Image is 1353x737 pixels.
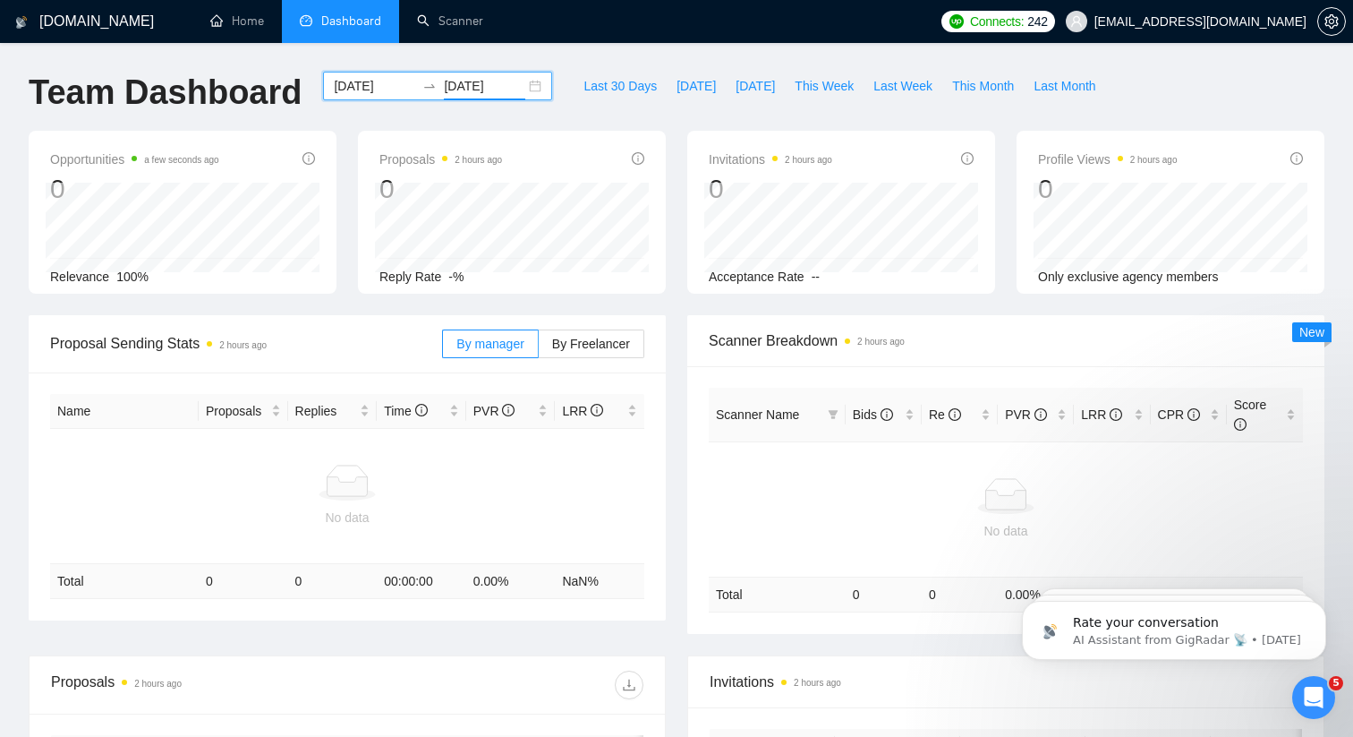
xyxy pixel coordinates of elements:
td: 0 [288,564,378,599]
td: NaN % [555,564,644,599]
h1: Team Dashboard [29,72,302,114]
span: download [616,678,642,692]
td: 0.00 % [466,564,556,599]
input: Start date [334,76,415,96]
th: Replies [288,394,378,429]
span: -% [448,270,464,284]
div: 0 [50,172,219,206]
img: upwork-logo.png [949,14,964,29]
span: Invitations [710,671,1302,693]
th: Name [50,394,199,429]
button: Last Week [864,72,942,100]
button: [DATE] [667,72,726,100]
img: logo [15,8,28,37]
button: [DATE] [726,72,785,100]
span: -- [812,270,820,284]
time: 2 hours ago [1130,155,1178,165]
span: info-circle [632,152,644,165]
span: info-circle [591,404,603,416]
span: info-circle [302,152,315,165]
span: Connects: [970,12,1024,31]
span: info-circle [961,152,974,165]
span: setting [1318,14,1345,29]
th: Proposals [199,394,288,429]
span: Proposal Sending Stats [50,332,442,355]
span: 5 [1329,676,1343,690]
span: info-circle [502,404,515,416]
time: 2 hours ago [785,155,832,165]
div: 0 [709,172,832,206]
span: Dashboard [321,13,381,29]
iframe: Intercom notifications message [995,563,1353,689]
div: 0 [379,172,502,206]
span: By manager [456,337,523,351]
span: swap-right [422,79,437,93]
div: 0 [1038,172,1178,206]
span: Invitations [709,149,832,170]
time: 2 hours ago [455,155,502,165]
span: Last Week [873,76,932,96]
span: Reply Rate [379,270,441,284]
span: PVR [473,404,515,418]
span: Scanner Breakdown [709,330,1303,352]
span: dashboard [300,14,312,27]
span: Last 30 Days [583,76,657,96]
div: No data [57,508,637,527]
span: Proposals [206,401,268,421]
span: info-circle [881,408,893,421]
span: This Month [952,76,1014,96]
button: Last Month [1024,72,1105,100]
span: 242 [1027,12,1047,31]
span: user [1070,15,1083,28]
span: Proposals [379,149,502,170]
span: to [422,79,437,93]
span: Replies [295,401,357,421]
span: PVR [1005,407,1047,422]
span: Profile Views [1038,149,1178,170]
span: Acceptance Rate [709,270,804,284]
span: [DATE] [676,76,716,96]
span: 100% [116,270,149,284]
input: End date [444,76,525,96]
time: 2 hours ago [794,678,841,688]
span: info-circle [1110,408,1122,421]
span: LRR [562,404,603,418]
a: homeHome [210,13,264,29]
span: Time [384,404,427,418]
td: 0 [846,577,922,612]
span: Bids [853,407,893,422]
div: No data [716,521,1296,541]
span: Only exclusive agency members [1038,270,1219,284]
time: 2 hours ago [857,337,905,347]
button: This Week [785,72,864,100]
span: By Freelancer [552,337,630,351]
button: setting [1317,7,1346,36]
td: Total [50,564,199,599]
span: info-circle [1187,408,1200,421]
button: This Month [942,72,1024,100]
span: [DATE] [736,76,775,96]
span: info-circle [1290,152,1303,165]
span: Opportunities [50,149,219,170]
time: a few seconds ago [144,155,218,165]
a: setting [1317,14,1346,29]
span: info-circle [949,408,961,421]
span: filter [828,409,838,420]
button: Last 30 Days [574,72,667,100]
button: download [615,671,643,699]
div: Proposals [51,671,347,699]
span: LRR [1081,407,1122,422]
span: info-circle [1234,418,1247,431]
span: filter [824,401,842,428]
span: New [1299,325,1324,339]
span: info-circle [1034,408,1047,421]
td: Total [709,577,846,612]
span: Last Month [1034,76,1095,96]
span: info-circle [415,404,428,416]
span: CPR [1158,407,1200,422]
td: 0 [922,577,998,612]
time: 2 hours ago [219,340,267,350]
